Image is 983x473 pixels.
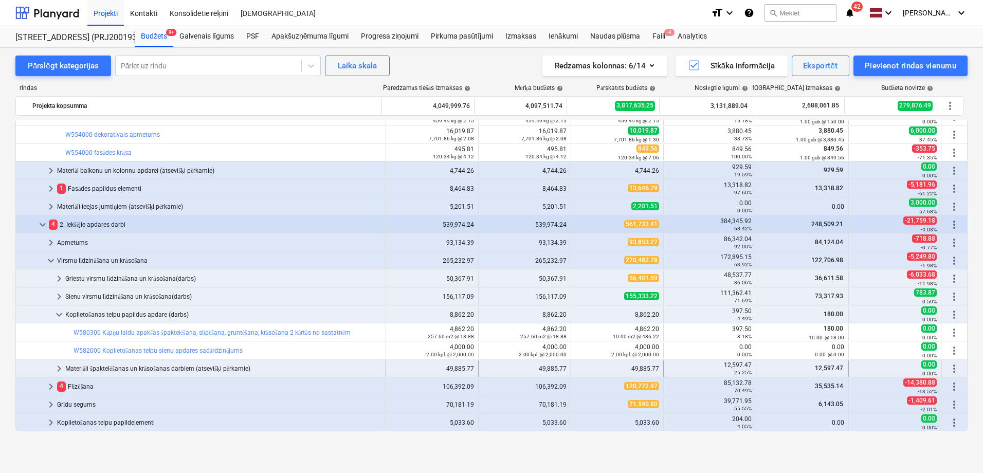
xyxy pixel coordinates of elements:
span: 0.00 [921,324,937,333]
div: 49,885.77 [575,365,659,372]
button: Redzamas kolonnas:6/14 [542,56,667,76]
div: 0.00 [668,343,752,358]
span: keyboard_arrow_right [45,201,57,213]
div: 49,885.77 [483,365,567,372]
span: 4 [57,381,66,391]
div: Grīdu segums [57,396,381,413]
small: 2.00 kpl. @ 2,000.00 [519,352,567,357]
div: Budžets [135,26,173,47]
span: 120,772.97 [624,382,659,390]
span: keyboard_arrow_right [53,272,65,285]
div: Naudas plūsma [584,26,647,47]
a: Analytics [671,26,713,47]
span: 122,706.98 [810,257,844,264]
div: 156,117.09 [390,293,474,300]
small: 63.92% [734,262,752,267]
div: 16,019.87 [483,128,567,142]
span: 71,590.80 [628,400,659,408]
span: keyboard_arrow_right [45,183,57,195]
a: W582000 Koplietošanas telpu sienu apdares sadārdzinājums [74,347,243,354]
small: -1.98% [921,263,937,268]
a: Galvenais līgums [173,26,240,47]
span: 3,000.00 [909,198,937,207]
button: Laika skala [325,56,390,76]
div: 8,862.20 [483,311,567,318]
div: Koplietošanas telpu papildus apdare (darbs) [65,306,381,323]
div: 265,232.97 [390,257,474,264]
span: 270,482.78 [624,256,659,264]
span: keyboard_arrow_right [53,290,65,303]
a: Ienākumi [542,26,584,47]
small: -0.77% [921,245,937,250]
div: Flīzēšana [57,378,381,395]
div: 4,744.26 [575,167,659,174]
span: 180.00 [823,325,844,332]
span: -1,409.61 [907,396,937,405]
div: 397.50 [668,325,752,340]
div: Paredzamās tiešās izmaksas [383,84,470,92]
span: 279,876.49 [898,101,933,111]
span: Vairāk darbību [948,416,960,429]
small: 0.00% [922,371,937,376]
small: 459.49 kg @ 2.15 [618,118,659,123]
div: 5,033.60 [483,419,567,426]
div: Chat Widget [932,424,983,473]
span: keyboard_arrow_down [45,254,57,267]
div: 265,232.97 [483,257,567,264]
div: Apakšuzņēmuma līgumi [265,26,355,47]
span: 929.59 [823,167,844,174]
small: 97.60% [734,190,752,195]
div: Faili [646,26,671,47]
span: 155,333.22 [624,292,659,300]
i: format_size [711,7,723,19]
div: Redzamas kolonnas : 6/14 [555,59,655,72]
div: Materiāli špaktelēšanas un krāsošanas darbiem (atsevišķi pērkamie) [65,360,381,377]
div: Mērķa budžets [515,84,563,92]
div: 86,342.04 [668,235,752,250]
span: -718.88 [912,234,937,243]
div: 70,181.19 [390,401,474,408]
div: Pievienot rindas vienumu [865,59,956,72]
span: keyboard_arrow_right [53,362,65,375]
div: 4,862.20 [390,325,474,340]
span: keyboard_arrow_right [45,236,57,249]
span: help [925,85,933,92]
small: 0.50% [922,299,937,304]
small: -13.52% [918,389,937,394]
div: Fasādes papildus elementi [57,180,381,197]
button: Pievienot rindas vienumu [853,56,968,76]
div: 111,362.41 [668,289,752,304]
div: 70,181.19 [483,401,567,408]
div: 5,201.51 [390,203,474,210]
span: 783.87 [914,288,937,297]
div: 4,000.00 [483,343,567,358]
small: 15.18% [734,118,752,123]
div: 39,771.95 [668,397,752,412]
span: 93,853.27 [628,238,659,246]
div: 172,895.15 [668,253,752,268]
div: 384,345.92 [668,217,752,232]
div: PSF [240,26,265,47]
span: 2,201.51 [631,202,659,210]
div: 16,019.87 [390,128,474,142]
i: Zināšanu pamats [744,7,754,19]
span: 0.00 [921,306,937,315]
div: 106,392.09 [390,383,474,390]
div: Apmetums [57,234,381,251]
small: 25.25% [734,370,752,375]
span: keyboard_arrow_right [45,416,57,429]
small: 459.49 kg @ 2.15 [525,118,567,123]
small: 0.00% [922,173,937,178]
div: 849.56 [668,145,752,160]
div: 3,880.45 [668,128,752,142]
span: 561,733.41 [624,220,659,228]
small: 19.59% [734,172,752,177]
span: 10,019.87 [628,126,659,135]
span: 36,611.58 [814,275,844,282]
div: 5,033.60 [390,419,474,426]
div: 156,117.09 [483,293,567,300]
div: Sīkāka informācija [688,59,775,72]
div: 204.00 [668,415,752,430]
